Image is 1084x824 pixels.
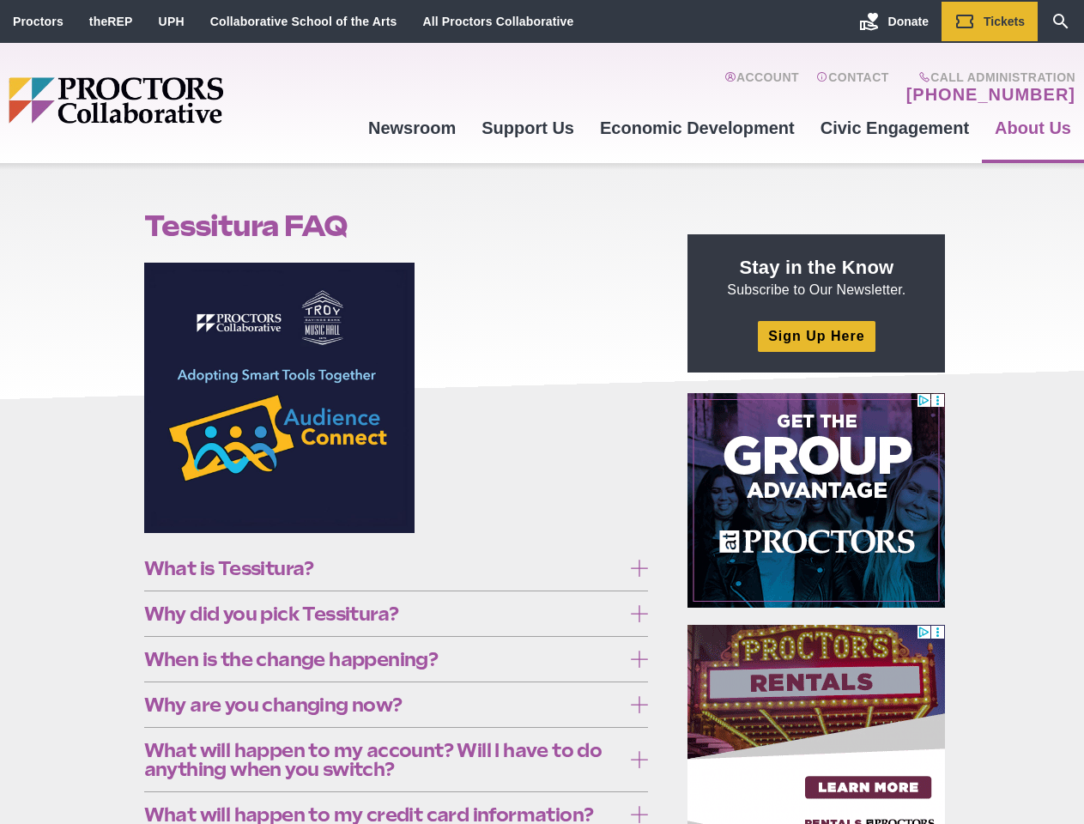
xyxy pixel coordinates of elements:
a: Sign Up Here [758,321,875,351]
h1: Tessitura FAQ [144,209,649,242]
a: Collaborative School of the Arts [210,15,397,28]
a: Newsroom [355,105,469,151]
p: Subscribe to Our Newsletter. [708,255,924,300]
a: [PHONE_NUMBER] [906,84,1075,105]
a: Tickets [942,2,1038,41]
span: Donate [888,15,929,28]
a: Proctors [13,15,64,28]
a: Civic Engagement [808,105,982,151]
span: What is Tessitura? [144,559,622,578]
span: Tickets [984,15,1025,28]
a: UPH [159,15,185,28]
a: Contact [816,70,889,105]
span: When is the change happening? [144,650,622,669]
a: Account [724,70,799,105]
span: Call Administration [901,70,1075,84]
strong: Stay in the Know [740,257,894,278]
a: Search [1038,2,1084,41]
iframe: Advertisement [687,393,945,608]
span: Why did you pick Tessitura? [144,604,622,623]
a: All Proctors Collaborative [422,15,573,28]
img: Proctors logo [9,77,355,124]
span: Why are you changing now? [144,695,622,714]
a: Economic Development [587,105,808,151]
span: What will happen to my credit card information? [144,805,622,824]
a: theREP [89,15,133,28]
span: What will happen to my account? Will I have to do anything when you switch? [144,741,622,779]
a: About Us [982,105,1084,151]
a: Support Us [469,105,587,151]
a: Donate [846,2,942,41]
